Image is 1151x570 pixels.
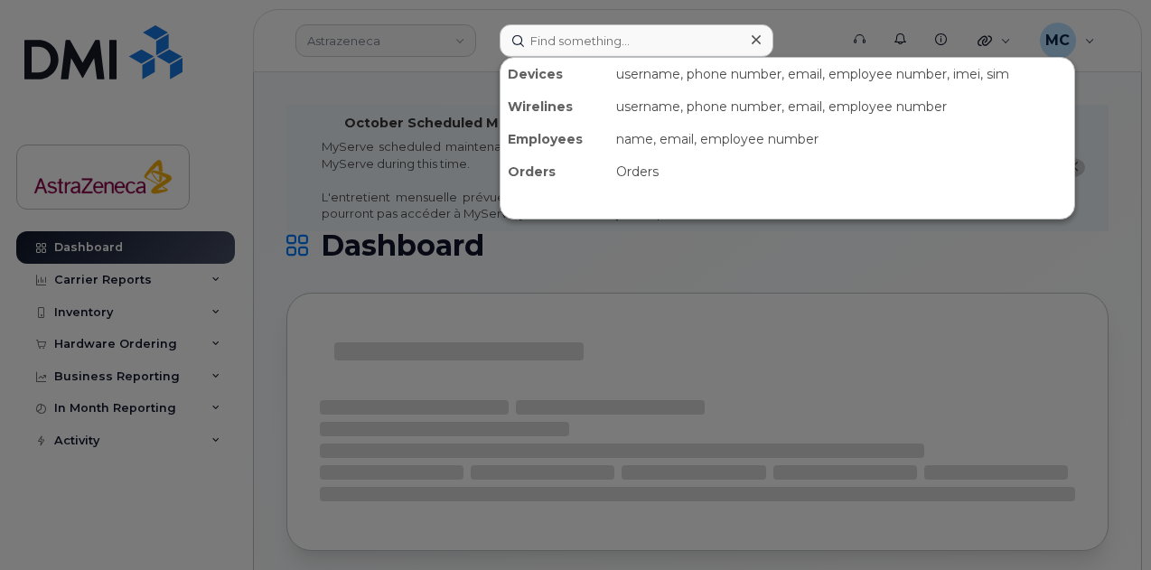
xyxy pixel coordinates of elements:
[501,90,609,123] div: Wirelines
[609,123,1074,155] div: name, email, employee number
[609,155,1074,188] div: Orders
[501,123,609,155] div: Employees
[501,58,609,90] div: Devices
[609,58,1074,90] div: username, phone number, email, employee number, imei, sim
[501,155,609,188] div: Orders
[609,90,1074,123] div: username, phone number, email, employee number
